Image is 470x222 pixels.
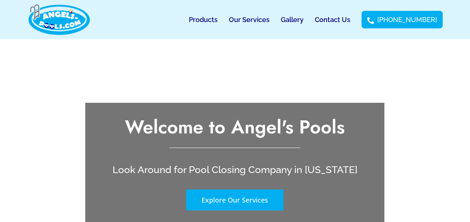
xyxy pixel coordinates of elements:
h1: Welcome to Angel's Pools [98,116,371,138]
a: Explore Our Services [186,189,283,210]
a: Products [189,11,218,28]
a: Gallery [281,11,304,28]
a: Contact Us [315,11,350,28]
span: Explore Our Services [202,197,268,203]
a: Our Services [229,11,270,28]
h2: Look Around for Pool Closing Company in [US_STATE] [98,165,371,175]
span: [PHONE_NUMBER] [375,15,437,25]
nav: Menu [189,11,350,28]
a: [PHONE_NUMBER] [367,15,437,25]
